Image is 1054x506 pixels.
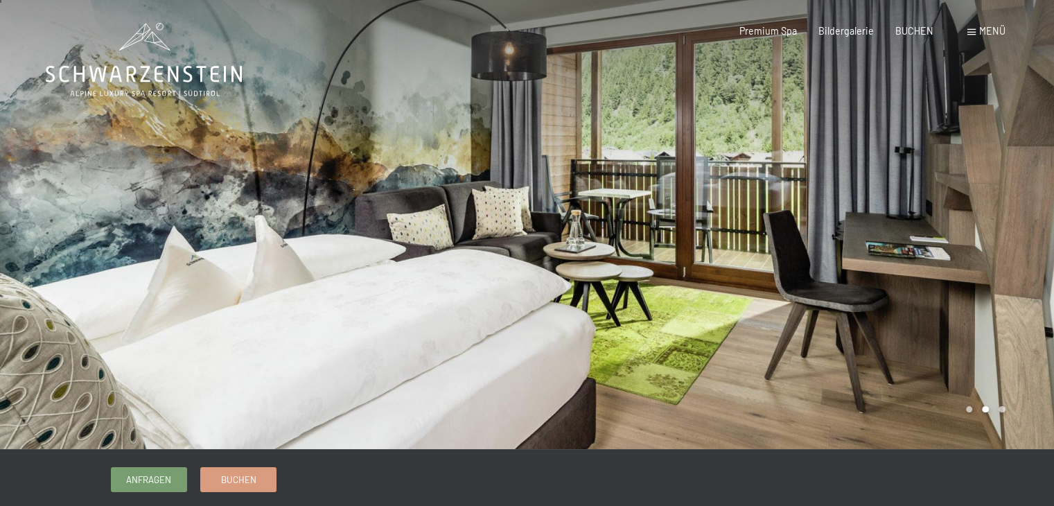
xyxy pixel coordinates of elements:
span: Anfragen [126,473,171,486]
a: BUCHEN [895,25,933,37]
a: Bildergalerie [818,25,874,37]
a: Anfragen [112,468,186,491]
a: Premium Spa [739,25,797,37]
span: Buchen [221,473,256,486]
span: Menü [979,25,1005,37]
a: Buchen [201,468,276,491]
